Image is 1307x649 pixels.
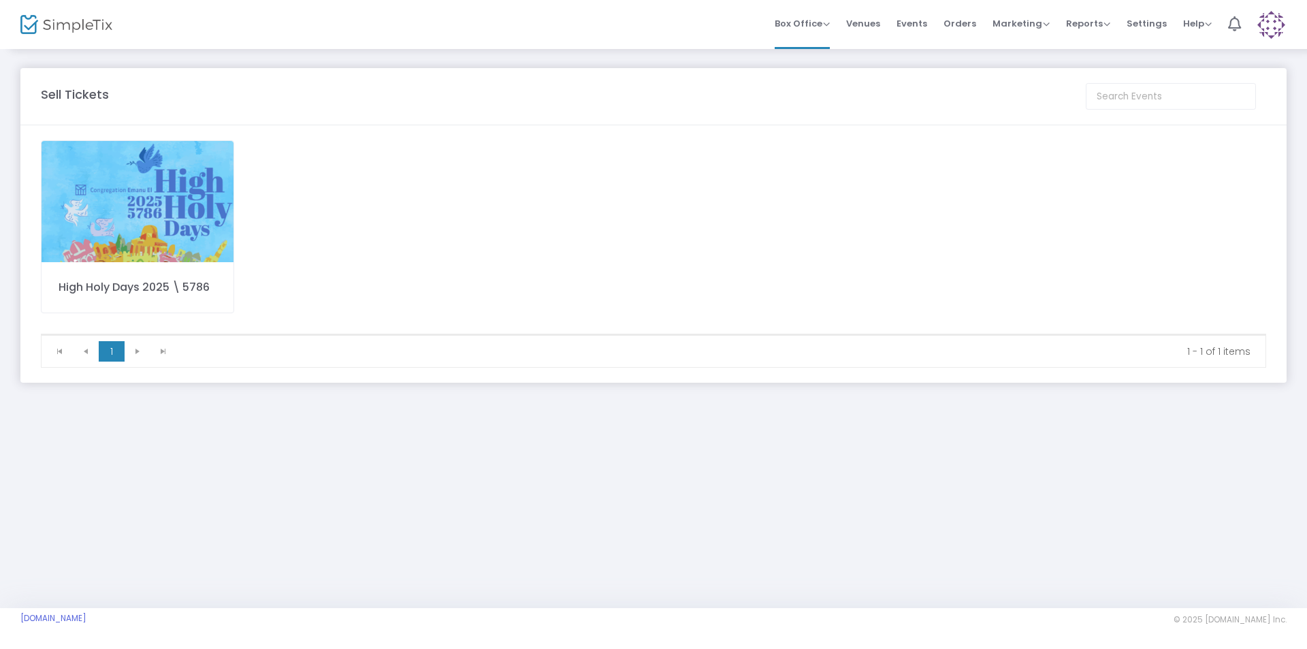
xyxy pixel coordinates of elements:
kendo-pager-info: 1 - 1 of 1 items [186,345,1250,358]
a: [DOMAIN_NAME] [20,613,86,624]
span: Orders [943,6,976,41]
span: Venues [846,6,880,41]
span: Reports [1066,17,1110,30]
div: High Holy Days 2025 \ 5786 [59,279,216,296]
span: Help [1183,17,1212,30]
span: Marketing [993,17,1050,30]
input: Search Events [1086,83,1256,110]
img: untitleddesign-6720.png [42,141,233,262]
span: Box Office [775,17,830,30]
span: Page 1 [99,341,125,362]
span: Settings [1127,6,1167,41]
span: © 2025 [DOMAIN_NAME] Inc. [1174,614,1287,625]
m-panel-title: Sell Tickets [41,85,109,104]
span: Events [897,6,927,41]
div: Data table [42,334,1265,335]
